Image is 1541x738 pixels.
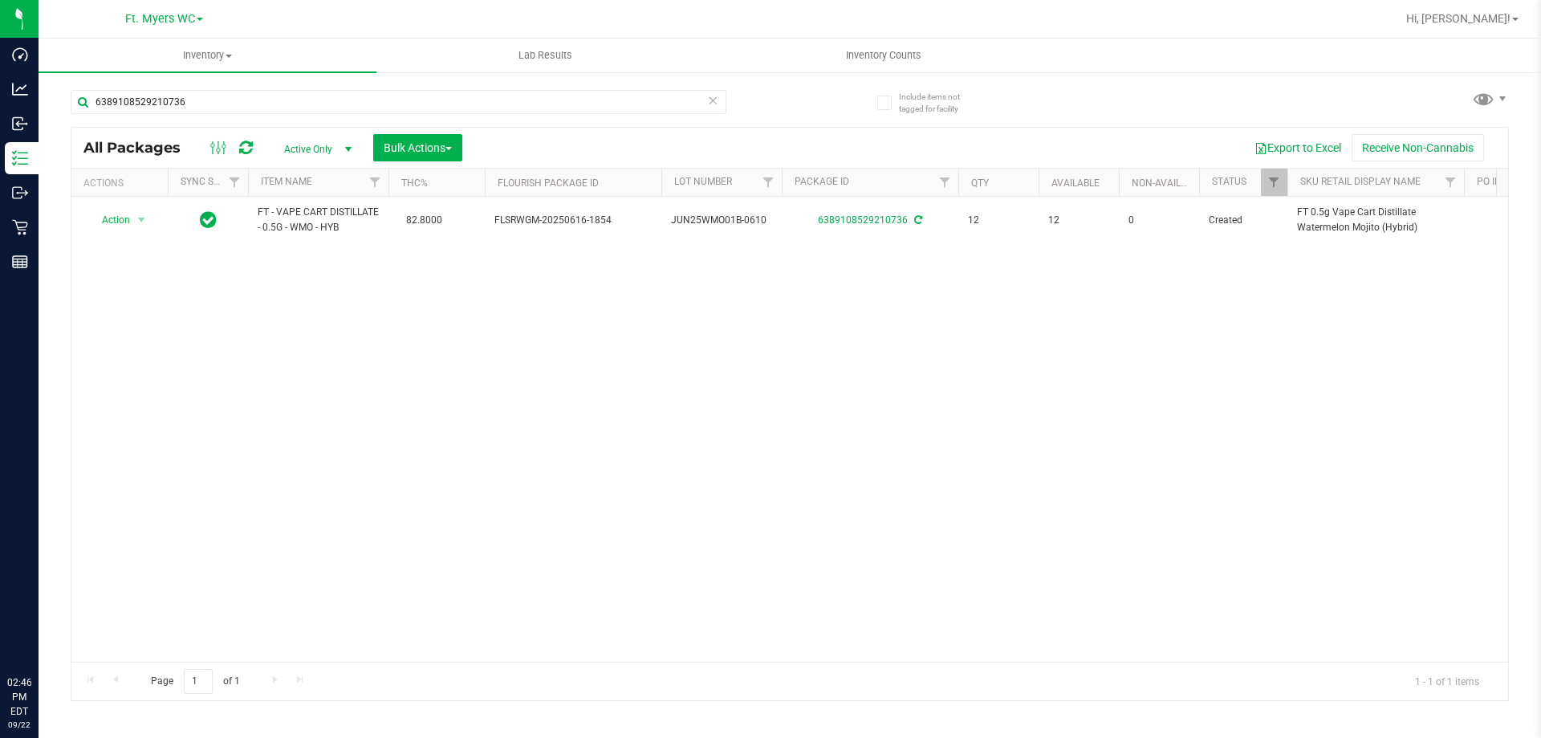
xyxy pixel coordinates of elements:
span: Page of 1 [137,669,253,694]
span: Inventory [39,48,376,63]
a: Non-Available [1132,177,1203,189]
inline-svg: Inventory [12,150,28,166]
a: Filter [1261,169,1287,196]
a: Available [1051,177,1100,189]
a: Inventory Counts [714,39,1052,72]
a: Filter [932,169,958,196]
button: Export to Excel [1244,134,1352,161]
span: Hi, [PERSON_NAME]! [1406,12,1511,25]
span: All Packages [83,139,197,157]
span: In Sync [200,209,217,231]
inline-svg: Retail [12,219,28,235]
span: Action [87,209,131,231]
p: 02:46 PM EDT [7,675,31,719]
inline-svg: Dashboard [12,47,28,63]
a: Lot Number [674,176,732,187]
inline-svg: Inbound [12,116,28,132]
a: THC% [401,177,428,189]
span: 82.8000 [398,209,450,232]
button: Receive Non-Cannabis [1352,134,1484,161]
span: 12 [1048,213,1109,228]
span: Include items not tagged for facility [899,91,979,115]
a: Flourish Package ID [498,177,599,189]
a: Item Name [261,176,312,187]
span: FLSRWGM-20250616-1854 [494,213,652,228]
input: Search Package ID, Item Name, SKU, Lot or Part Number... [71,90,726,114]
a: Filter [1437,169,1464,196]
span: 1 - 1 of 1 items [1402,669,1492,693]
a: Inventory [39,39,376,72]
span: JUN25WMO01B-0610 [671,213,772,228]
a: Filter [755,169,782,196]
span: FT - VAPE CART DISTILLATE - 0.5G - WMO - HYB [258,205,379,235]
span: select [132,209,152,231]
a: Lab Results [376,39,714,72]
inline-svg: Outbound [12,185,28,201]
a: PO ID [1477,176,1501,187]
span: Sync from Compliance System [912,214,922,226]
span: Bulk Actions [384,141,452,154]
p: 09/22 [7,719,31,731]
a: 6389108529210736 [818,214,908,226]
iframe: Resource center unread badge [47,607,67,626]
iframe: Resource center [16,610,64,658]
button: Bulk Actions [373,134,462,161]
a: Status [1212,176,1246,187]
span: FT 0.5g Vape Cart Distillate Watermelon Mojito (Hybrid) [1297,205,1454,235]
a: Sync Status [181,176,242,187]
inline-svg: Reports [12,254,28,270]
span: Ft. Myers WC [125,12,195,26]
div: Actions [83,177,161,189]
a: Qty [971,177,989,189]
span: Lab Results [497,48,594,63]
a: Filter [222,169,248,196]
a: Sku Retail Display Name [1300,176,1421,187]
span: 0 [1128,213,1189,228]
input: 1 [184,669,213,694]
span: Inventory Counts [824,48,943,63]
span: Created [1209,213,1278,228]
a: Package ID [795,176,849,187]
span: Clear [707,90,718,111]
span: 12 [968,213,1029,228]
a: Filter [362,169,388,196]
inline-svg: Analytics [12,81,28,97]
